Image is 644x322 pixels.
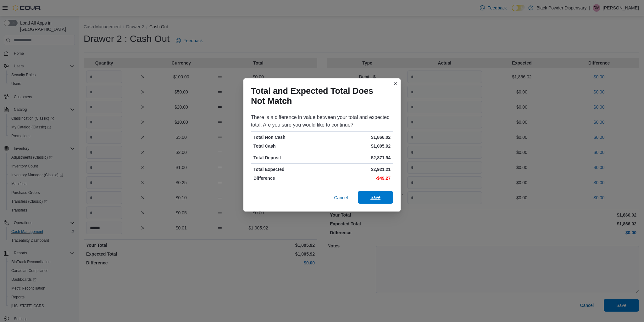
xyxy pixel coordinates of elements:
[251,114,393,129] div: There is a difference in value between your total and expected total. Are you sure you would like...
[392,80,399,87] button: Closes this modal window
[253,175,321,181] p: Difference
[253,134,321,140] p: Total Non Cash
[253,166,321,172] p: Total Expected
[323,166,391,172] p: $2,921.21
[253,155,321,161] p: Total Deposit
[323,134,391,140] p: $1,866.02
[323,175,391,181] p: -$49.27
[323,155,391,161] p: $2,871.94
[253,143,321,149] p: Total Cash
[334,195,348,201] span: Cancel
[331,191,350,204] button: Cancel
[251,86,388,106] h1: Total and Expected Total Does Not Match
[370,194,380,201] span: Save
[358,191,393,204] button: Save
[323,143,391,149] p: $1,005.92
